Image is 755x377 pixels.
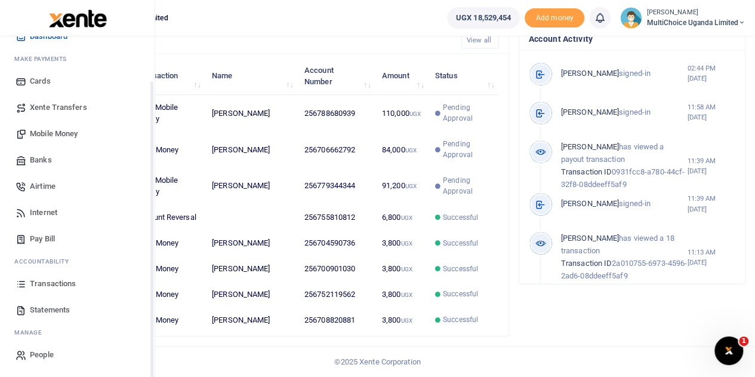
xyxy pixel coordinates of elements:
small: [PERSON_NAME] [646,8,745,18]
span: People [30,349,54,361]
small: UGX [400,214,412,221]
a: Airtime [10,173,145,200]
td: Airtel Money [130,231,205,256]
td: 110,000 [375,95,429,132]
span: Pending Approval [443,175,492,197]
td: [PERSON_NAME] [205,256,298,282]
span: Cards [30,75,51,87]
p: signed-in [561,198,688,210]
a: View all [461,32,499,48]
span: Xente Transfers [30,102,87,114]
span: Successful [443,263,478,274]
small: UGX [400,240,412,247]
span: Airtime [30,180,56,192]
small: 11:13 AM [DATE] [687,247,735,268]
img: profile-user [620,7,642,29]
small: UGX [400,317,412,324]
td: 256788680939 [298,95,375,132]
span: Transaction ID [561,167,612,176]
h4: Account Activity [529,32,735,45]
td: 3,800 [375,231,429,256]
a: Internet [10,200,145,226]
small: 02:44 PM [DATE] [687,63,735,84]
span: [PERSON_NAME] [561,69,619,78]
p: signed-in [561,68,688,80]
span: [PERSON_NAME] [561,234,619,243]
a: Dashboard [10,23,145,50]
td: 256706662792 [298,132,375,167]
td: [PERSON_NAME] [205,307,298,332]
p: has viewed a 18 transaction 2a010755-6973-4596-2ad6-08ddeeff5af9 [561,232,688,282]
td: 3,800 [375,256,429,282]
td: MTN Mobile Money [130,167,205,204]
td: Airtel Money [130,307,205,332]
th: Name: activate to sort column ascending [205,57,298,94]
h4: Recent Transactions [56,34,452,47]
li: Ac [10,252,145,271]
span: ake Payments [20,54,67,63]
td: 91,200 [375,167,429,204]
th: Status: activate to sort column ascending [429,57,499,94]
td: Airtel Money [130,281,205,307]
th: Amount: activate to sort column ascending [375,57,429,94]
td: Airtel Money [130,132,205,167]
td: 84,000 [375,132,429,167]
td: [PERSON_NAME] [205,132,298,167]
td: Airtel Money [130,256,205,282]
a: logo-small logo-large logo-large [48,13,107,22]
td: 6,800 [375,205,429,231]
small: 11:58 AM [DATE] [687,102,735,122]
span: Successful [443,289,478,299]
span: Successful [443,314,478,325]
td: [PERSON_NAME] [205,231,298,256]
td: 3,800 [375,281,429,307]
span: Pending Approval [443,102,492,124]
span: Banks [30,154,52,166]
span: [PERSON_NAME] [561,142,619,151]
span: Transactions [30,278,76,290]
span: [PERSON_NAME] [561,108,619,117]
a: UGX 18,529,454 [447,7,520,29]
li: M [10,323,145,342]
td: 256704590736 [298,231,375,256]
td: 256755810812 [298,205,375,231]
small: UGX [400,266,412,272]
img: logo-large [49,10,107,27]
span: Pay Bill [30,233,55,245]
small: 11:39 AM [DATE] [687,194,735,214]
span: Mobile Money [30,128,78,140]
span: Pending Approval [443,139,492,160]
a: Mobile Money [10,121,145,147]
span: Successful [443,212,478,223]
td: 256752119562 [298,281,375,307]
p: signed-in [561,106,688,119]
td: 256708820881 [298,307,375,332]
a: People [10,342,145,368]
small: UGX [405,147,417,154]
span: Transaction ID [561,259,612,268]
span: 1 [739,336,748,346]
td: [PERSON_NAME] [205,95,298,132]
li: Toup your wallet [525,8,584,28]
span: [PERSON_NAME] [561,199,619,208]
span: Add money [525,8,584,28]
li: M [10,50,145,68]
small: UGX [409,111,421,117]
span: Statements [30,304,70,316]
td: [PERSON_NAME] [205,167,298,204]
span: UGX 18,529,454 [456,12,511,24]
td: [PERSON_NAME] [205,281,298,307]
small: 11:39 AM [DATE] [687,156,735,176]
a: Transactions [10,271,145,297]
td: 3,800 [375,307,429,332]
span: Dashboard [30,30,67,42]
small: UGX [405,183,417,189]
th: Transaction: activate to sort column ascending [130,57,205,94]
a: Add money [525,13,584,22]
td: 256700901030 [298,256,375,282]
iframe: Intercom live chat [714,336,743,365]
span: anage [20,328,42,337]
span: MultiChoice Uganda Limited [646,17,745,28]
td: 256779344344 [298,167,375,204]
th: Account Number: activate to sort column ascending [298,57,375,94]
